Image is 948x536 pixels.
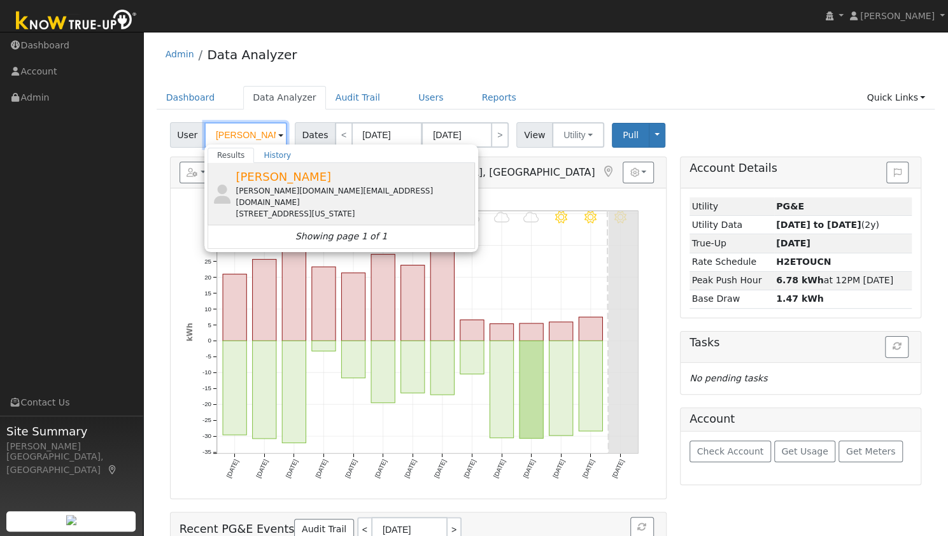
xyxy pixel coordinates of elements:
[236,185,472,208] div: [PERSON_NAME][DOMAIN_NAME][EMAIL_ADDRESS][DOMAIN_NAME]
[846,446,896,456] span: Get Meters
[776,238,810,248] strong: [DATE]
[6,450,136,477] div: [GEOGRAPHIC_DATA], [GEOGRAPHIC_DATA]
[460,320,484,341] rect: onclick=""
[690,234,774,253] td: True-Up
[776,293,824,304] strong: 1.47 kWh
[430,341,454,395] rect: onclick=""
[202,385,211,392] text: -15
[223,274,246,341] rect: onclick=""
[243,86,326,109] a: Data Analyzer
[690,413,735,425] h5: Account
[432,458,447,479] text: [DATE]
[549,322,572,341] rect: onclick=""
[690,197,774,216] td: Utility
[254,148,301,163] a: History
[409,86,453,109] a: Users
[552,122,604,148] button: Utility
[282,341,306,443] rect: onclick=""
[774,271,912,290] td: at 12PM [DATE]
[774,441,836,462] button: Get Usage
[551,458,566,479] text: [DATE]
[860,11,935,21] span: [PERSON_NAME]
[377,166,595,178] span: [GEOGRAPHIC_DATA], [GEOGRAPHIC_DATA]
[107,465,118,475] a: Map
[225,458,239,479] text: [DATE]
[236,208,472,220] div: [STREET_ADDRESS][US_STATE]
[776,201,804,211] strong: ID: 17386863, authorized: 10/09/25
[611,458,625,479] text: [DATE]
[236,170,331,183] span: [PERSON_NAME]
[6,440,136,453] div: [PERSON_NAME]
[208,337,211,344] text: 0
[166,49,194,59] a: Admin
[776,257,831,267] strong: L
[490,341,513,438] rect: onclick=""
[555,211,567,223] i: 10/06 - Clear
[601,166,615,178] a: Map
[776,220,879,230] span: (2y)
[584,211,597,223] i: 10/07 - Clear
[690,290,774,308] td: Base Draw
[202,401,212,408] text: -20
[520,323,543,341] rect: onclick=""
[403,458,418,479] text: [DATE]
[430,232,454,341] rect: onclick=""
[344,458,358,479] text: [DATE]
[223,341,246,435] rect: onclick=""
[857,86,935,109] a: Quick Links
[520,341,543,439] rect: onclick=""
[66,515,76,525] img: retrieve
[690,162,912,175] h5: Account Details
[157,86,225,109] a: Dashboard
[282,240,306,341] rect: onclick=""
[314,458,329,479] text: [DATE]
[579,341,602,432] rect: onclick=""
[492,458,507,479] text: [DATE]
[326,86,390,109] a: Audit Trail
[6,423,136,440] span: Site Summary
[202,369,212,376] text: -10
[521,458,536,479] text: [DATE]
[690,271,774,290] td: Peak Push Hour
[202,417,211,424] text: -25
[472,86,526,109] a: Reports
[838,441,903,462] button: Get Meters
[464,211,480,223] i: 10/03 - Cloudy
[204,122,287,148] input: Select a User
[690,253,774,271] td: Rate Schedule
[312,341,336,351] rect: onclick=""
[776,220,861,230] strong: [DATE] to [DATE]
[284,458,299,479] text: [DATE]
[252,260,276,341] rect: onclick=""
[690,373,767,383] i: No pending tasks
[516,122,553,148] span: View
[335,122,353,148] a: <
[208,148,255,163] a: Results
[204,274,211,281] text: 20
[295,230,387,243] i: Showing page 1 of 1
[490,324,513,341] rect: onclick=""
[371,341,395,403] rect: onclick=""
[462,458,477,479] text: [DATE]
[341,273,365,341] rect: onclick=""
[204,306,211,313] text: 10
[690,216,774,234] td: Utility Data
[204,242,211,249] text: 30
[400,341,424,393] rect: onclick=""
[341,341,365,378] rect: onclick=""
[255,458,269,479] text: [DATE]
[690,441,771,462] button: Check Account
[885,336,909,358] button: Refresh
[579,317,602,341] rect: onclick=""
[491,122,509,148] a: >
[312,267,336,341] rect: onclick=""
[776,275,824,285] strong: 6.78 kWh
[202,448,211,455] text: -35
[170,122,205,148] span: User
[400,265,424,341] rect: onclick=""
[202,433,212,440] text: -30
[295,122,336,148] span: Dates
[494,211,510,223] i: 10/04 - Cloudy
[549,341,572,436] rect: onclick=""
[697,446,763,456] span: Check Account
